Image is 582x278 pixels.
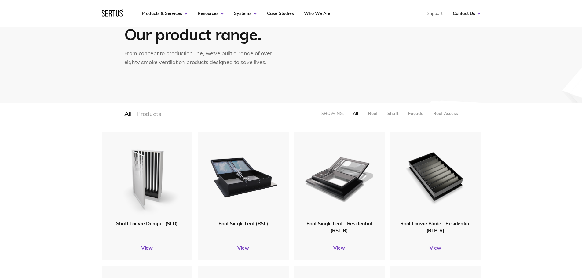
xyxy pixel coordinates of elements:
a: Products & Services [142,11,188,16]
h1: Our product range. [124,24,277,44]
div: All [124,110,132,117]
div: Roof [368,111,378,116]
a: View [198,245,289,251]
a: Systems [234,11,257,16]
div: Shaft [387,111,398,116]
span: Shaft Louvre Damper (SLD) [116,220,178,226]
a: Contact Us [453,11,481,16]
a: View [294,245,385,251]
a: Resources [198,11,224,16]
a: View [390,245,481,251]
div: From concept to production line, we’ve built a range of over eighty smoke ventilation products de... [124,49,279,67]
div: Roof Access [433,111,458,116]
a: Case Studies [267,11,294,16]
iframe: Chat Widget [472,207,582,278]
span: Roof Single Leaf (RSL) [218,220,268,226]
span: Roof Louvre Blade - Residential (RLB-R) [400,220,470,233]
div: Showing: [321,111,344,116]
div: Products [137,110,161,117]
a: View [102,245,192,251]
span: Roof Single Leaf - Residential (RSL-R) [306,220,372,233]
a: Who We Are [304,11,330,16]
div: All [353,111,358,116]
div: Façade [408,111,423,116]
a: Support [427,11,443,16]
